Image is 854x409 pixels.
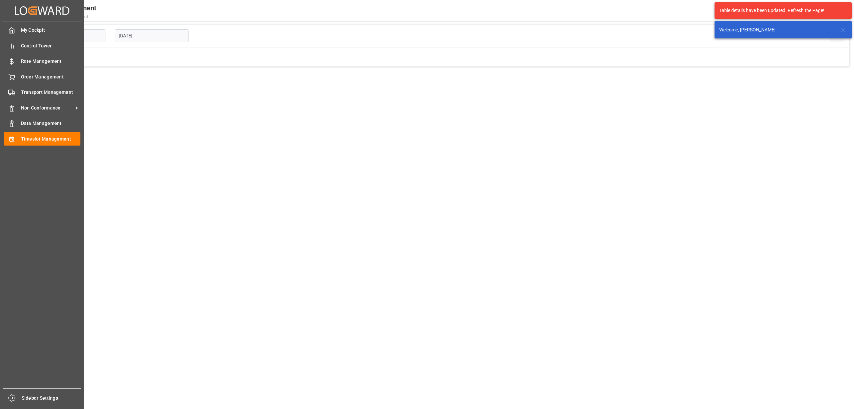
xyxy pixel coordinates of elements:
a: Control Tower [4,39,80,52]
a: Timeslot Management [4,132,80,145]
a: Transport Management [4,86,80,99]
a: Order Management [4,70,80,83]
a: Rate Management [4,55,80,68]
span: My Cockpit [21,27,81,34]
span: Sidebar Settings [22,395,81,402]
div: Welcome, [PERSON_NAME] [719,26,834,33]
span: Timeslot Management [21,136,81,143]
input: DD-MM-YYYY [115,29,189,42]
span: Order Management [21,73,81,80]
span: Non Conformance [21,105,74,112]
a: Data Management [4,117,80,130]
span: Data Management [21,120,81,127]
div: Table details have been updated. Refresh the Page!. [719,7,842,14]
a: My Cockpit [4,24,80,37]
span: Transport Management [21,89,81,96]
span: Control Tower [21,42,81,49]
span: Rate Management [21,58,81,65]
